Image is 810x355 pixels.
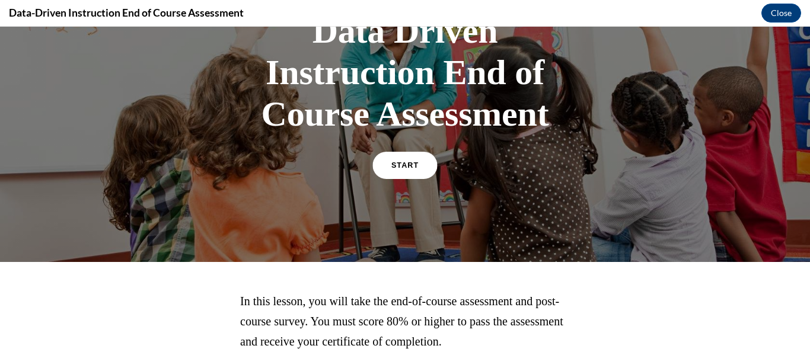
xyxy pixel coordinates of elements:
[391,135,419,143] span: START
[240,268,563,321] span: In this lesson, you will take the end-of-course assessment and post-course survey. You must score...
[761,4,801,23] button: Close
[9,5,244,20] h4: Data-Driven Instruction End of Course Assessment
[372,125,437,152] a: START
